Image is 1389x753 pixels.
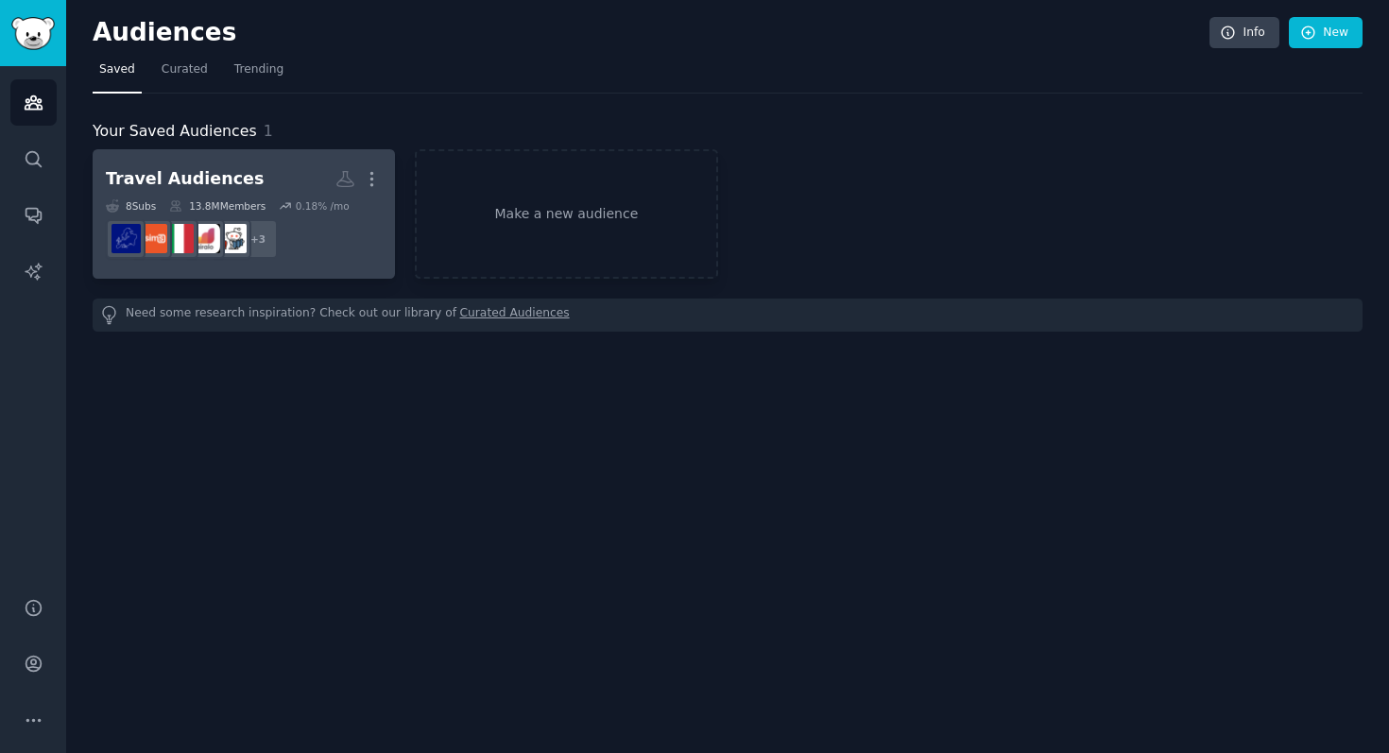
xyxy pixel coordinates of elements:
[1209,17,1279,49] a: Info
[217,224,247,253] img: JapanTravel
[169,199,266,213] div: 13.8M Members
[93,120,257,144] span: Your Saved Audiences
[460,305,570,325] a: Curated Audiences
[1289,17,1363,49] a: New
[138,224,167,253] img: eSIMs
[11,17,55,50] img: GummySearch logo
[93,55,142,94] a: Saved
[162,61,208,78] span: Curated
[234,61,283,78] span: Trending
[99,61,135,78] span: Saved
[164,224,194,253] img: ItalyTravel
[296,199,350,213] div: 0.18 % /mo
[93,299,1363,332] div: Need some research inspiration? Check out our library of
[106,199,156,213] div: 8 Sub s
[238,219,278,259] div: + 3
[106,167,264,191] div: Travel Audiences
[111,224,141,253] img: Europetravel
[264,122,273,140] span: 1
[93,149,395,279] a: Travel Audiences8Subs13.8MMembers0.18% /mo+3JapanTravelAiraloItalyTraveleSIMsEuropetravel
[191,224,220,253] img: Airalo
[155,55,214,94] a: Curated
[228,55,290,94] a: Trending
[415,149,717,279] a: Make a new audience
[93,18,1209,48] h2: Audiences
